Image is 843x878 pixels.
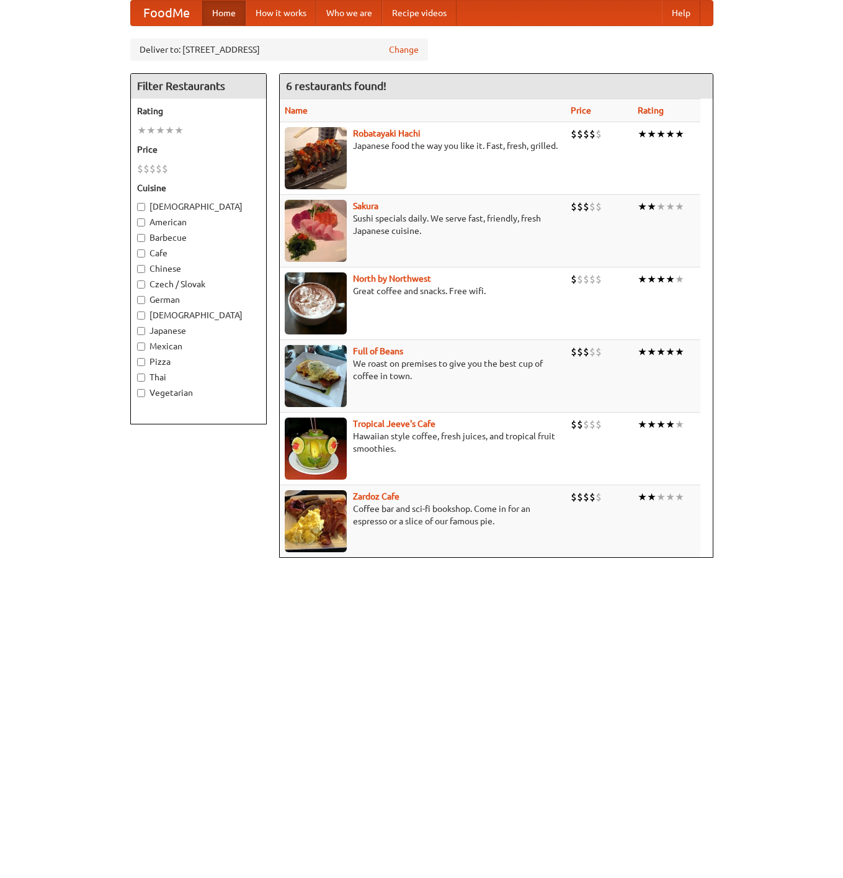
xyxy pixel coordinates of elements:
li: $ [571,272,577,286]
li: $ [595,200,602,213]
li: $ [595,418,602,431]
li: $ [595,272,602,286]
input: Pizza [137,358,145,366]
li: ★ [675,127,684,141]
a: Help [662,1,700,25]
li: ★ [647,490,656,504]
li: ★ [174,123,184,137]
li: $ [571,418,577,431]
a: How it works [246,1,316,25]
input: [DEMOGRAPHIC_DATA] [137,203,145,211]
a: Recipe videos [382,1,457,25]
li: ★ [675,490,684,504]
label: American [137,216,260,228]
li: $ [583,418,589,431]
a: Tropical Jeeve's Cafe [353,419,435,429]
label: Chinese [137,262,260,275]
input: Barbecue [137,234,145,242]
li: ★ [666,345,675,359]
li: $ [149,162,156,176]
a: Home [202,1,246,25]
li: $ [571,490,577,504]
input: Czech / Slovak [137,280,145,289]
li: ★ [638,345,647,359]
label: [DEMOGRAPHIC_DATA] [137,309,260,321]
li: $ [583,127,589,141]
label: German [137,293,260,306]
a: Sakura [353,201,378,211]
img: robatayaki.jpg [285,127,347,189]
input: [DEMOGRAPHIC_DATA] [137,311,145,320]
img: beans.jpg [285,345,347,407]
label: Thai [137,371,260,383]
li: $ [583,200,589,213]
li: $ [577,490,583,504]
label: Vegetarian [137,387,260,399]
a: Robatayaki Hachi [353,128,421,138]
img: jeeves.jpg [285,418,347,480]
li: ★ [675,272,684,286]
h4: Filter Restaurants [131,74,266,99]
li: ★ [647,200,656,213]
li: $ [589,127,595,141]
a: Rating [638,105,664,115]
li: $ [589,200,595,213]
li: ★ [146,123,156,137]
label: Czech / Slovak [137,278,260,290]
a: FoodMe [131,1,202,25]
li: $ [595,127,602,141]
img: sakura.jpg [285,200,347,262]
label: Cafe [137,247,260,259]
li: $ [589,490,595,504]
li: $ [583,272,589,286]
label: Mexican [137,340,260,352]
li: $ [577,200,583,213]
li: ★ [638,127,647,141]
li: ★ [647,127,656,141]
li: ★ [647,272,656,286]
label: Barbecue [137,231,260,244]
li: ★ [638,200,647,213]
li: ★ [666,127,675,141]
li: $ [137,162,143,176]
li: ★ [656,272,666,286]
li: ★ [656,490,666,504]
input: Cafe [137,249,145,258]
li: $ [589,272,595,286]
li: $ [577,127,583,141]
input: Japanese [137,327,145,335]
p: We roast on premises to give you the best cup of coffee in town. [285,357,561,382]
li: ★ [647,418,656,431]
a: Who we are [316,1,382,25]
label: Japanese [137,325,260,337]
li: $ [156,162,162,176]
input: German [137,296,145,304]
p: Japanese food the way you like it. Fast, fresh, grilled. [285,140,561,152]
input: Vegetarian [137,389,145,397]
li: ★ [666,418,675,431]
li: $ [595,490,602,504]
li: $ [571,345,577,359]
label: Pizza [137,356,260,368]
li: $ [583,490,589,504]
li: ★ [638,490,647,504]
li: $ [571,200,577,213]
a: Zardoz Cafe [353,491,399,501]
li: ★ [656,127,666,141]
a: Name [285,105,308,115]
li: $ [577,418,583,431]
label: [DEMOGRAPHIC_DATA] [137,200,260,213]
li: $ [577,272,583,286]
li: ★ [647,345,656,359]
h5: Price [137,143,260,156]
li: ★ [675,418,684,431]
p: Hawaiian style coffee, fresh juices, and tropical fruit smoothies. [285,430,561,455]
li: ★ [656,345,666,359]
ng-pluralize: 6 restaurants found! [286,80,386,92]
li: ★ [666,200,675,213]
li: $ [589,418,595,431]
li: $ [143,162,149,176]
li: $ [595,345,602,359]
div: Deliver to: [STREET_ADDRESS] [130,38,428,61]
